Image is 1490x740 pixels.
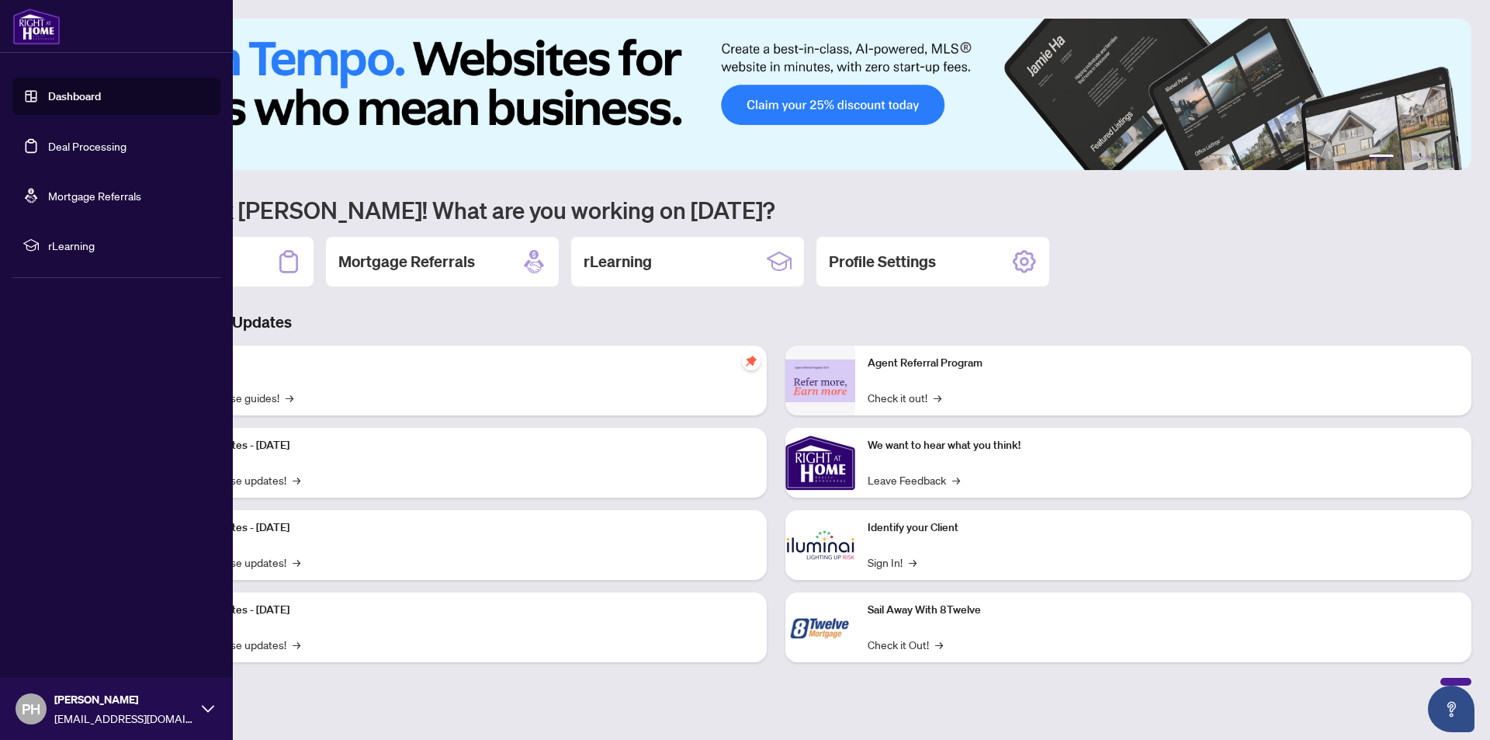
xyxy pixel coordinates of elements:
[22,698,40,720] span: PH
[1425,155,1431,161] button: 4
[54,710,194,727] span: [EMAIL_ADDRESS][DOMAIN_NAME]
[12,8,61,45] img: logo
[868,389,941,406] a: Check it out!→
[868,636,943,653] a: Check it Out!→
[909,554,917,571] span: →
[163,519,754,537] p: Platform Updates - [DATE]
[868,602,1459,619] p: Sail Away With 8Twelve
[584,251,652,273] h2: rLearning
[293,471,300,488] span: →
[1369,155,1394,161] button: 1
[868,471,960,488] a: Leave Feedback→
[785,592,855,662] img: Sail Away With 8Twelve
[293,554,300,571] span: →
[48,89,101,103] a: Dashboard
[935,636,943,653] span: →
[81,19,1471,170] img: Slide 0
[163,437,754,454] p: Platform Updates - [DATE]
[163,355,754,372] p: Self-Help
[785,510,855,580] img: Identify your Client
[163,602,754,619] p: Platform Updates - [DATE]
[293,636,300,653] span: →
[81,195,1471,224] h1: Welcome back [PERSON_NAME]! What are you working on [DATE]?
[742,352,761,370] span: pushpin
[81,311,1471,333] h3: Brokerage & Industry Updates
[48,189,141,203] a: Mortgage Referrals
[1437,155,1443,161] button: 5
[1412,155,1419,161] button: 3
[785,428,855,498] img: We want to hear what you think!
[934,389,941,406] span: →
[868,554,917,571] a: Sign In!→
[1400,155,1406,161] button: 2
[829,251,936,273] h2: Profile Settings
[54,691,194,708] span: [PERSON_NAME]
[48,237,210,254] span: rLearning
[1428,686,1474,732] button: Open asap
[48,139,126,153] a: Deal Processing
[868,355,1459,372] p: Agent Referral Program
[286,389,293,406] span: →
[338,251,475,273] h2: Mortgage Referrals
[1450,155,1456,161] button: 6
[785,360,855,402] img: Agent Referral Program
[952,471,960,488] span: →
[868,519,1459,537] p: Identify your Client
[868,437,1459,454] p: We want to hear what you think!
